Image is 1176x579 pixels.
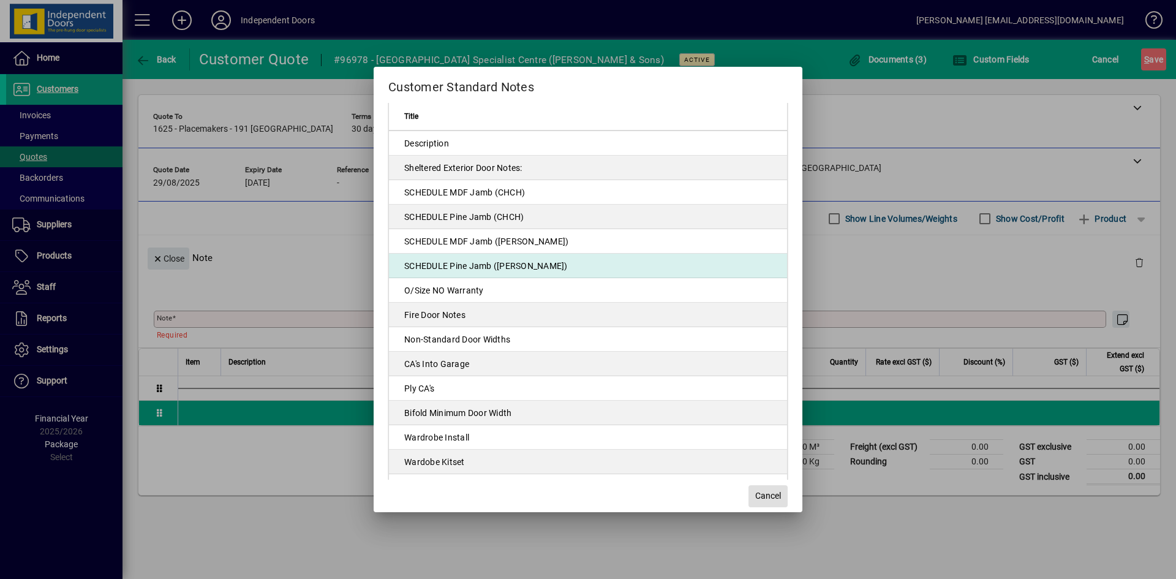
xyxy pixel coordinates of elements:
[389,376,787,401] td: Ply CA's
[389,180,787,205] td: SCHEDULE MDF Jamb (CHCH)
[748,485,788,507] button: Cancel
[389,303,787,327] td: Fire Door Notes
[389,229,787,254] td: SCHEDULE MDF Jamb ([PERSON_NAME])
[404,110,418,123] span: Title
[389,131,787,156] td: Description
[389,278,787,303] td: O/Size NO Warranty
[389,205,787,229] td: SCHEDULE Pine Jamb (CHCH)
[389,254,787,278] td: SCHEDULE Pine Jamb ([PERSON_NAME])
[389,401,787,425] td: Bifold Minimum Door Width
[374,67,802,102] h2: Customer Standard Notes
[389,352,787,376] td: CA's Into Garage
[389,327,787,352] td: Non-Standard Door Widths
[389,425,787,450] td: Wardrobe Install
[389,450,787,474] td: Wardobe Kitset
[755,490,781,502] span: Cancel
[389,156,787,180] td: Sheltered Exterior Door Notes:
[389,474,787,499] td: 100% [PERSON_NAME]/Central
